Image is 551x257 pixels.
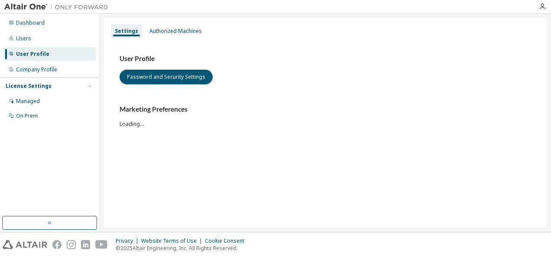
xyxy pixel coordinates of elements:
[16,35,31,42] div: Users
[120,105,531,127] div: Loading...
[16,51,49,58] div: User Profile
[16,98,40,105] div: Managed
[67,240,76,249] img: instagram.svg
[116,238,141,244] div: Privacy
[120,55,531,63] h3: User Profile
[52,240,62,249] img: facebook.svg
[116,244,250,252] p: © 2025 Altair Engineering, Inc. All Rights Reserved.
[115,28,138,35] div: Settings
[6,83,52,90] div: License Settings
[16,66,57,73] div: Company Profile
[16,112,38,119] div: On Prem
[95,240,108,249] img: youtube.svg
[141,238,205,244] div: Website Terms of Use
[120,105,531,114] h3: Marketing Preferences
[81,240,90,249] img: linkedin.svg
[120,70,213,84] button: Password and Security Settings
[205,238,250,244] div: Cookie Consent
[149,28,202,35] div: Authorized Machines
[16,19,45,26] div: Dashboard
[3,240,47,249] img: altair_logo.svg
[4,3,113,11] img: Altair One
